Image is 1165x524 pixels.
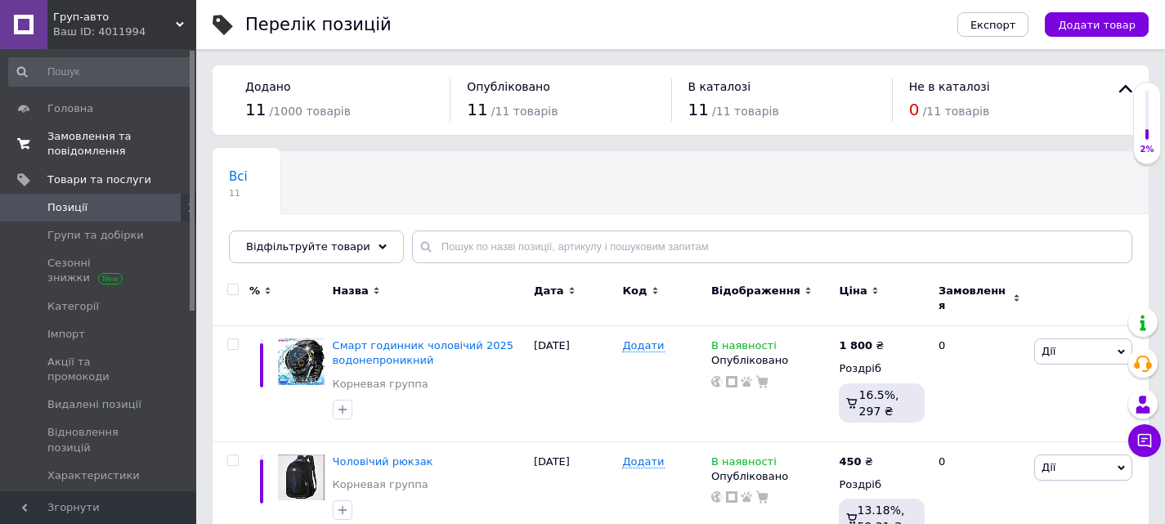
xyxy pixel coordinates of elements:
div: Ваш ID: 4011994 [53,25,196,39]
div: ₴ [839,455,872,469]
span: Опубліковано [467,80,550,93]
button: Додати товар [1045,12,1149,37]
input: Пошук [8,57,193,87]
span: Замовлення та повідомлення [47,129,151,159]
span: Товари та послуги [47,172,151,187]
span: Відображення [711,284,800,298]
span: Позиції [47,200,87,215]
span: Головна [47,101,93,116]
div: [DATE] [530,326,619,442]
span: Дата [534,284,564,298]
div: Роздріб [839,361,925,376]
span: Категорії [47,299,99,314]
span: В каталозі [688,80,751,93]
span: % [249,284,260,298]
span: / 1000 товарів [270,105,351,118]
span: 11 [688,100,709,119]
span: Відфільтруйте товари [246,240,370,253]
img: Чоловічий рюкзак [278,455,325,501]
span: Додати [622,339,664,352]
span: Відновлення позицій [47,425,151,455]
input: Пошук по назві позиції, артикулу і пошуковим запитам [412,231,1132,263]
span: Груп-авто [53,10,176,25]
span: / 11 товарів [491,105,558,118]
span: Експорт [970,19,1016,31]
span: Код [622,284,647,298]
span: Акції та промокоди [47,355,151,384]
span: Сезонні знижки [47,256,151,285]
span: 11 [229,187,248,199]
span: 0 [909,100,920,119]
span: Додано [245,80,290,93]
span: / 11 товарів [712,105,779,118]
b: 450 [839,455,861,468]
span: В наявності [711,339,777,356]
span: Дії [1042,345,1055,357]
b: 1 800 [839,339,872,352]
span: Видалені позиції [47,397,141,412]
div: Опубліковано [711,469,831,484]
div: Опубліковано [711,353,831,368]
span: Додати товар [1058,19,1136,31]
img: Смарт годинник чоловічий 2025 водонепроникний [278,338,325,385]
span: Характеристики [47,468,140,483]
span: 11 [245,100,266,119]
a: Смарт годинник чоловічий 2025 водонепроникний [333,339,513,366]
span: Дії [1042,461,1055,473]
span: Імпорт [47,327,85,342]
div: ₴ [839,338,884,353]
div: 2% [1134,144,1160,155]
span: Не в каталозі [909,80,990,93]
span: Додати [622,455,664,468]
a: Чоловічий рюкзак [333,455,433,468]
div: Перелік позицій [245,16,392,34]
span: Всі [229,169,248,184]
span: Замовлення [939,284,1009,313]
a: Корневая группа [333,477,428,492]
div: 0 [929,326,1030,442]
span: Групи та добірки [47,228,144,243]
span: / 11 товарів [923,105,990,118]
button: Чат з покупцем [1128,424,1161,457]
span: 16.5%, 297 ₴ [859,388,899,418]
span: Назва [333,284,369,298]
span: В наявності [711,455,777,472]
a: Корневая группа [333,377,428,392]
span: Ціна [839,284,867,298]
div: Роздріб [839,477,925,492]
span: 11 [467,100,487,119]
button: Експорт [957,12,1029,37]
